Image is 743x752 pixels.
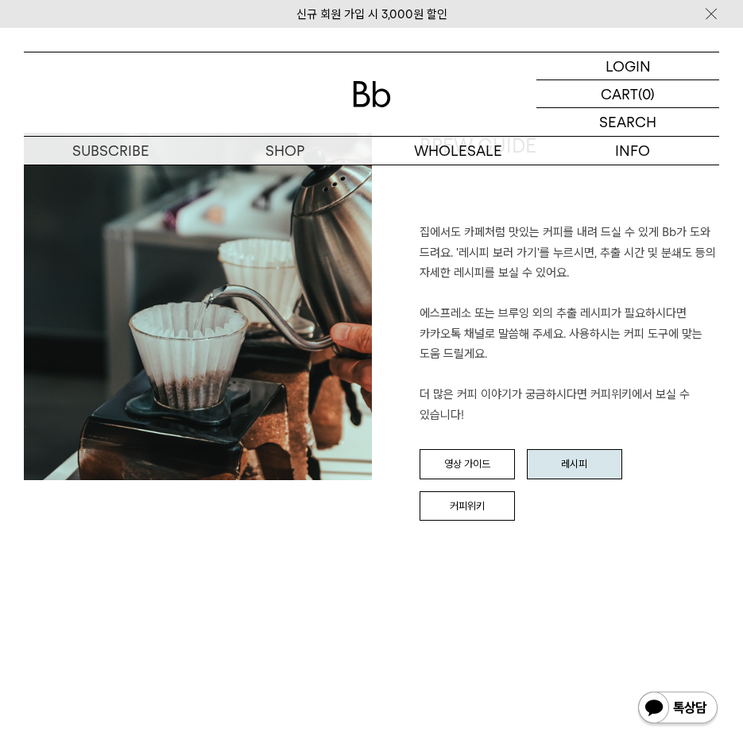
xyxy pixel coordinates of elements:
a: 영상 가이드 [420,449,515,479]
p: INFO [545,137,719,165]
a: SHOP [198,137,372,165]
img: 카카오톡 채널 1:1 채팅 버튼 [637,690,719,728]
a: 레시피 [527,449,622,479]
p: SEARCH [599,108,656,136]
h1: BREW GUIDE [420,133,720,223]
p: 집에서도 카페처럼 맛있는 커피를 내려 드실 ﻿수 있게 Bb가 도와 드려요. '레시피 보러 가기'를 누르시면, 추출 시간 및 분쇄도 등의 자세한 레시피를 보실 수 있어요. 에스... [420,223,720,425]
img: 로고 [353,81,391,107]
a: 커피위키 [420,491,515,521]
p: WHOLESALE [372,137,546,165]
p: LOGIN [606,52,651,79]
p: CART [601,80,638,107]
a: SUBSCRIBE [24,137,198,165]
a: LOGIN [536,52,719,80]
p: (0) [638,80,655,107]
a: 신규 회원 가입 시 3,000원 할인 [296,7,447,21]
img: a9080350f8f7d047e248a4ae6390d20f_153659.jpg [24,133,372,481]
a: CART (0) [536,80,719,108]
